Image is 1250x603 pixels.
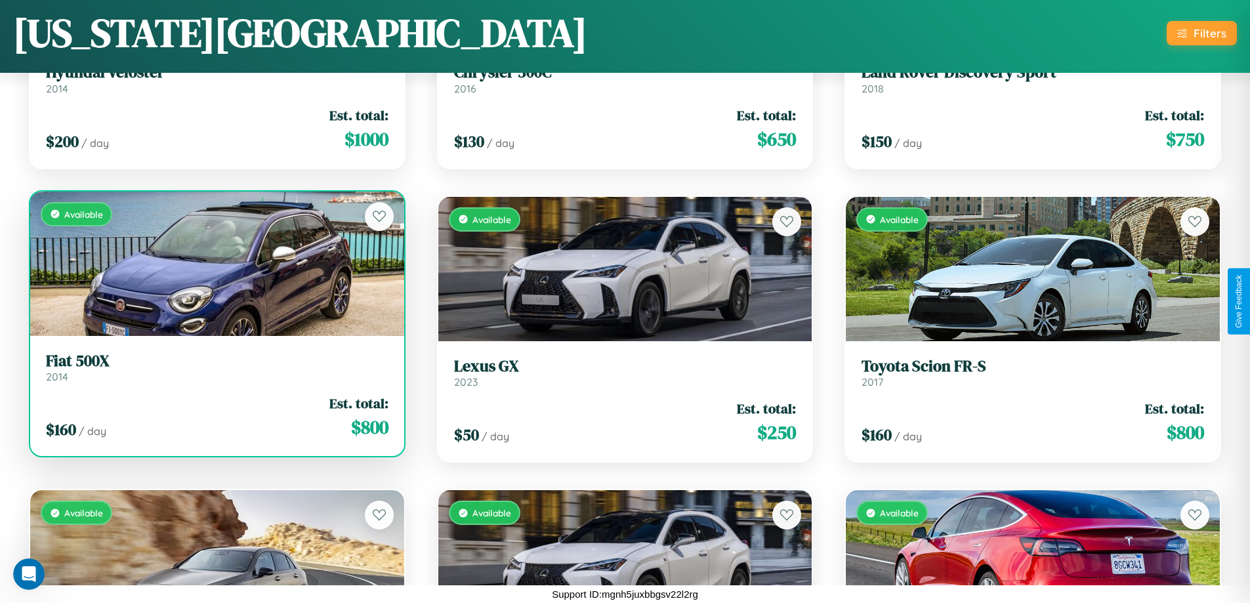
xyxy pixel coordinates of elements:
[1166,126,1204,152] span: $ 750
[862,375,883,388] span: 2017
[482,430,509,443] span: / day
[64,209,103,220] span: Available
[894,430,922,443] span: / day
[757,419,796,446] span: $ 250
[329,394,388,413] span: Est. total:
[862,82,884,95] span: 2018
[13,6,587,60] h1: [US_STATE][GEOGRAPHIC_DATA]
[472,507,511,518] span: Available
[757,126,796,152] span: $ 650
[46,82,68,95] span: 2014
[862,131,892,152] span: $ 150
[13,558,45,590] iframe: Intercom live chat
[46,352,388,371] h3: Fiat 500X
[344,126,388,152] span: $ 1000
[862,357,1204,389] a: Toyota Scion FR-S2017
[862,424,892,446] span: $ 160
[1145,106,1204,125] span: Est. total:
[454,357,797,376] h3: Lexus GX
[46,63,388,82] h3: Hyundai Veloster
[454,63,797,82] h3: Chrysler 300C
[64,507,103,518] span: Available
[454,63,797,95] a: Chrysler 300C2016
[351,414,388,440] span: $ 800
[737,106,796,125] span: Est. total:
[454,82,476,95] span: 2016
[46,352,388,384] a: Fiat 500X2014
[862,357,1204,376] h3: Toyota Scion FR-S
[46,370,68,383] span: 2014
[46,419,76,440] span: $ 160
[81,136,109,150] span: / day
[454,375,478,388] span: 2023
[329,106,388,125] span: Est. total:
[1194,26,1226,40] div: Filters
[46,63,388,95] a: Hyundai Veloster2014
[880,214,919,225] span: Available
[737,399,796,418] span: Est. total:
[862,63,1204,82] h3: Land Rover Discovery Sport
[454,424,479,446] span: $ 50
[454,357,797,389] a: Lexus GX2023
[1234,275,1243,328] div: Give Feedback
[894,136,922,150] span: / day
[1145,399,1204,418] span: Est. total:
[552,585,698,603] p: Support ID: mgnh5juxbbgsv22l2rg
[862,63,1204,95] a: Land Rover Discovery Sport2018
[454,131,484,152] span: $ 130
[472,214,511,225] span: Available
[880,507,919,518] span: Available
[1167,21,1237,45] button: Filters
[1167,419,1204,446] span: $ 800
[46,131,79,152] span: $ 200
[79,425,106,438] span: / day
[487,136,514,150] span: / day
